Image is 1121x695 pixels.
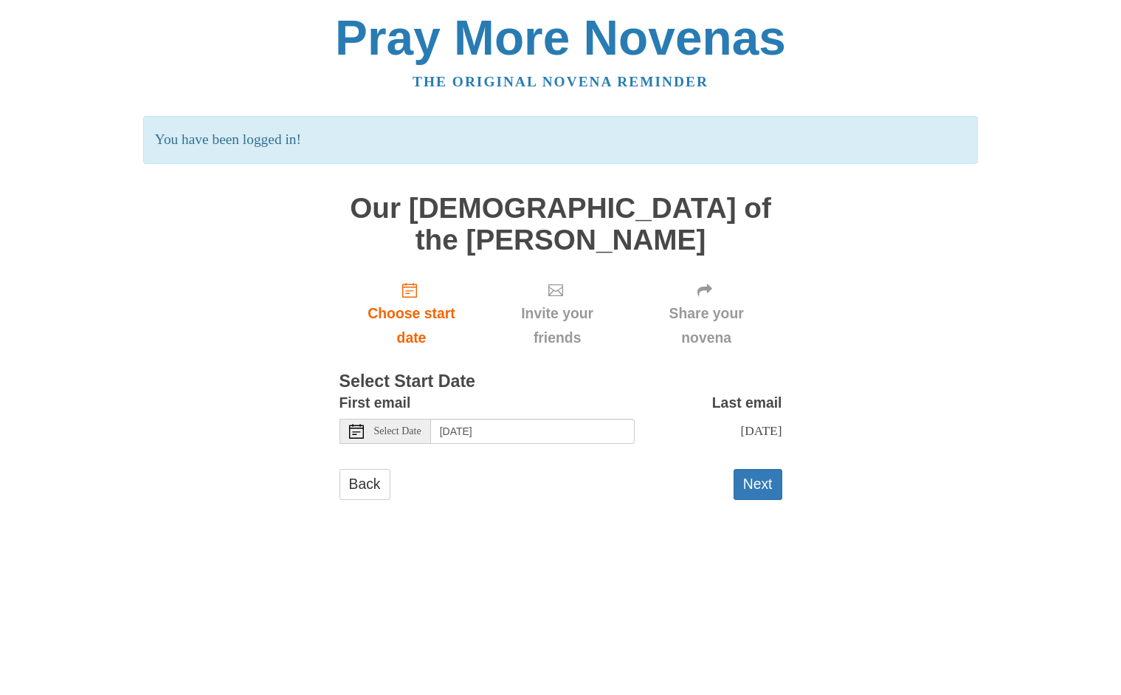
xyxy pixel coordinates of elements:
a: Pray More Novenas [335,10,786,65]
span: Invite your friends [498,301,615,350]
span: Choose start date [354,301,469,350]
label: First email [339,391,411,415]
div: Click "Next" to confirm your start date first. [483,270,630,358]
h1: Our [DEMOGRAPHIC_DATA] of the [PERSON_NAME] [339,193,782,256]
span: Select Date [374,426,421,436]
label: Last email [712,391,782,415]
h3: Select Start Date [339,372,782,391]
a: Choose start date [339,270,484,358]
div: Click "Next" to confirm your start date first. [631,270,782,358]
a: Back [339,469,390,499]
p: You have been logged in! [143,116,978,164]
span: Share your novena [646,301,768,350]
span: [DATE] [740,423,782,438]
button: Next [734,469,782,499]
a: The original novena reminder [413,74,708,89]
